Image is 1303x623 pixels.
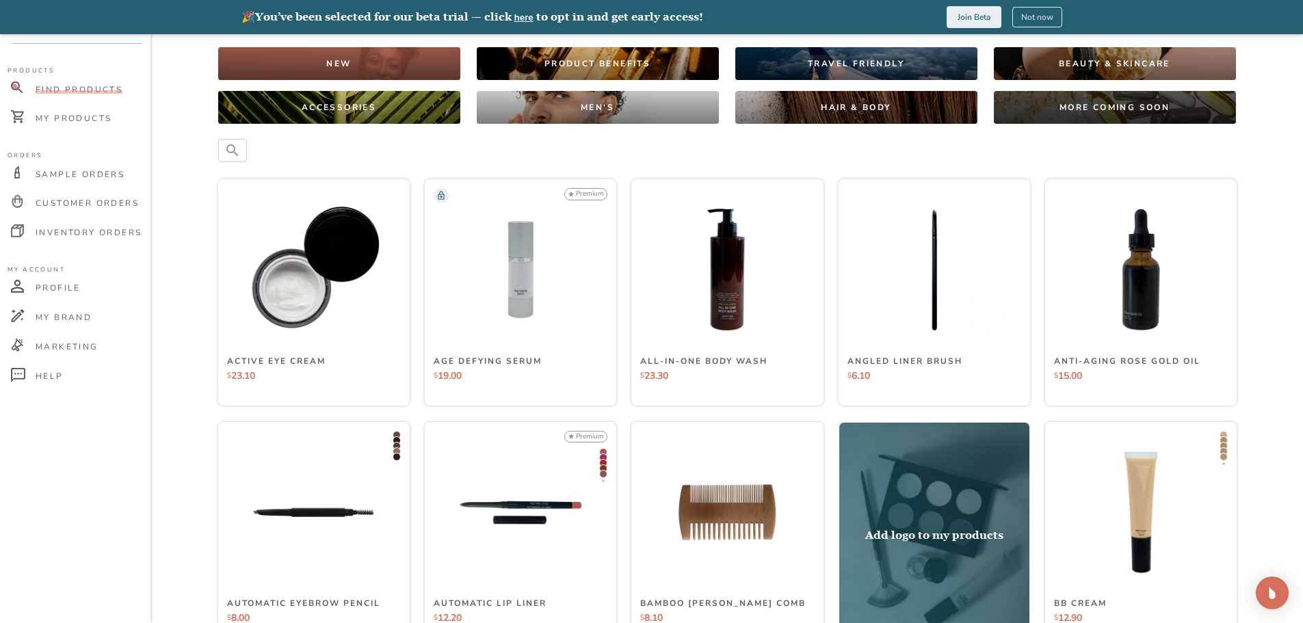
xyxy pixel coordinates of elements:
button: here [514,12,534,23]
div: Premium [564,431,607,443]
img: BB Cream [1060,432,1222,594]
span: $ [434,371,438,380]
img: Anti-aging Rose Gold Oil [1060,189,1222,351]
button: Not now [1012,7,1062,27]
span: $ [434,613,438,622]
img: Bamboo Beard Comb [646,432,808,594]
img: Automatic Lip Liner [440,432,602,594]
span: BB Cream [1054,598,1107,609]
span: Active Eye Cream [227,356,326,367]
span: Anti-aging Rose Gold Oil [1054,356,1200,367]
span: Bamboo [PERSON_NAME] Comb [640,598,806,609]
span: + [599,477,607,485]
span: $ [640,613,644,622]
span: $ [640,371,644,380]
span: All-In-One Body Wash [640,356,767,367]
p: HAIR & BODY [821,102,891,113]
p: TRAVEL FRIENDLY [808,58,904,69]
span: 6.10 [852,369,870,382]
span: $ [847,371,852,380]
span: Automatic Lip Liner [434,598,547,609]
p: ACCESSORIES [302,102,376,113]
img: Angled Liner Brush [854,189,1016,351]
div: Open Intercom Messenger [1256,576,1289,609]
span: 15.00 [1058,369,1082,382]
span: $ [1054,371,1058,380]
span: Angled Liner Brush [847,356,962,367]
img: Age Defying Serum [440,189,602,351]
span: + [1220,460,1228,468]
p: MORE COMING SOON [1059,102,1170,113]
span: 19.00 [438,369,462,382]
p: BEAUTY & SKINCARE [1059,58,1170,69]
img: Active Eye Cream [233,189,395,351]
button: Join Beta [947,6,1001,28]
span: $ [227,613,231,622]
span: $ [227,371,231,380]
img: Automatic Eyebrow Pencil [233,432,395,594]
div: 🎉 You’ve been selected for our beta trial — click to opt in and get early access! [241,10,703,23]
span: $ [1054,613,1058,622]
span: 23.30 [644,369,668,382]
img: All-in-one Body Wash [646,189,808,351]
span: Age Defying Serum [434,356,542,367]
div: Premium [564,188,607,200]
p: MEN'S [581,102,614,113]
p: NEW [326,58,351,69]
span: 23.10 [231,369,255,382]
p: PRODUCT BENEFITS [544,58,650,69]
span: Automatic Eyebrow Pencil [227,598,380,609]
